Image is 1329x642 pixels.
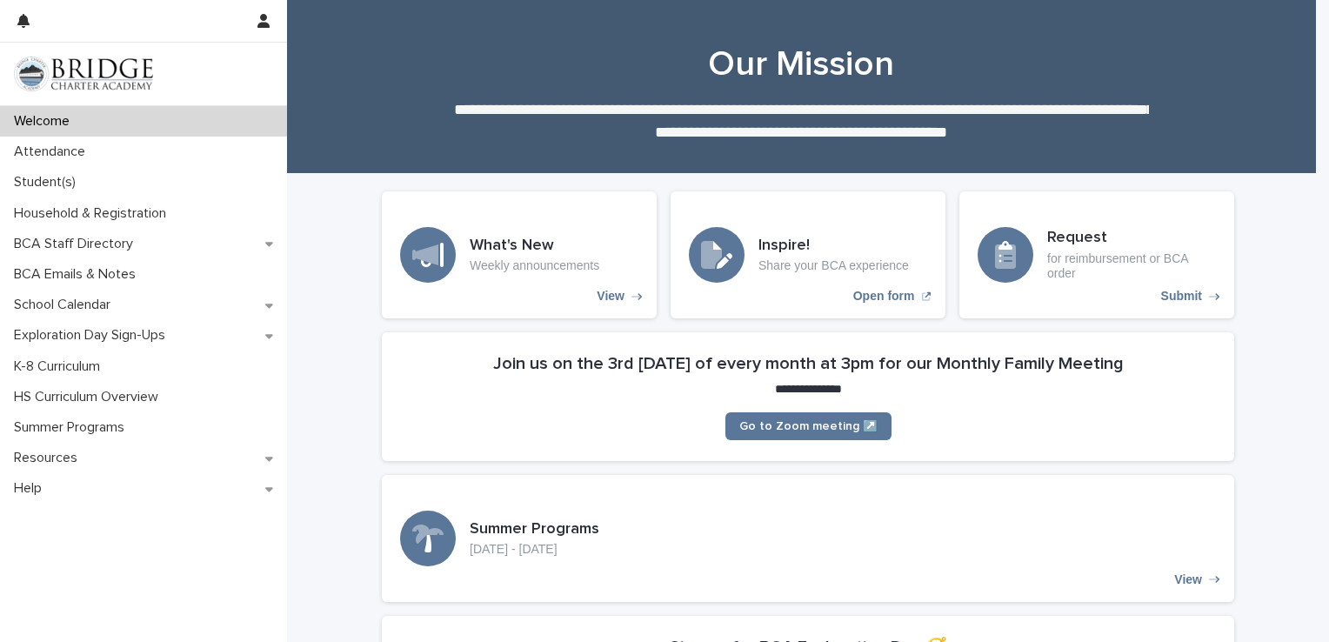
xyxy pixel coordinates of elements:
[959,191,1234,318] a: Submit
[375,43,1227,85] h1: Our Mission
[7,236,147,252] p: BCA Staff Directory
[7,327,179,344] p: Exploration Day Sign-Ups
[7,297,124,313] p: School Calendar
[382,475,1234,602] a: View
[7,389,172,405] p: HS Curriculum Overview
[382,191,657,318] a: View
[7,174,90,191] p: Student(s)
[7,113,83,130] p: Welcome
[470,237,599,256] h3: What's New
[1174,572,1202,587] p: View
[597,289,624,304] p: View
[7,419,138,436] p: Summer Programs
[7,205,180,222] p: Household & Registration
[758,237,909,256] h3: Inspire!
[470,258,599,273] p: Weekly announcements
[470,542,599,557] p: [DATE] - [DATE]
[1047,251,1216,281] p: for reimbursement or BCA order
[758,258,909,273] p: Share your BCA experience
[671,191,945,318] a: Open form
[7,144,99,160] p: Attendance
[7,480,56,497] p: Help
[493,353,1124,374] h2: Join us on the 3rd [DATE] of every month at 3pm for our Monthly Family Meeting
[1047,229,1216,248] h3: Request
[7,450,91,466] p: Resources
[7,266,150,283] p: BCA Emails & Notes
[725,412,892,440] a: Go to Zoom meeting ↗️
[14,57,153,91] img: V1C1m3IdTEidaUdm9Hs0
[739,420,878,432] span: Go to Zoom meeting ↗️
[470,520,599,539] h3: Summer Programs
[1161,289,1202,304] p: Submit
[853,289,915,304] p: Open form
[7,358,114,375] p: K-8 Curriculum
